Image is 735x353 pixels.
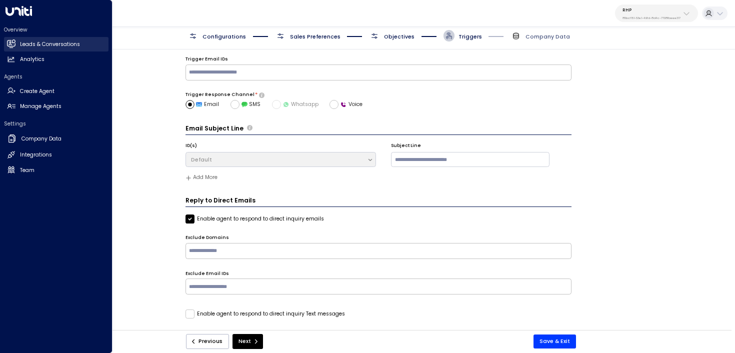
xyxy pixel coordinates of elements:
[202,33,246,40] span: Configurations
[241,100,261,108] span: SMS
[186,334,229,349] button: Previous
[615,4,698,22] button: RHP85bcf151-53e1-49fd-8d4c-7708fbeee317
[4,84,108,98] a: Create Agent
[4,52,108,67] a: Analytics
[185,91,254,98] label: Trigger Response Channel
[4,26,108,33] h2: Overview
[458,33,482,40] span: Triggers
[4,73,108,80] h2: Agents
[4,120,108,127] h2: Settings
[525,33,570,40] span: Company Data
[185,56,228,63] label: Trigger Email IDs
[391,142,421,149] label: Subject Line
[185,174,218,180] button: Add More
[20,55,44,63] h2: Analytics
[247,124,252,133] span: Define the subject lines the agent should use when sending emails, customized for different trigg...
[185,196,572,207] h3: Reply to Direct Emails
[4,148,108,162] a: Integrations
[4,37,108,51] a: Leads & Conversations
[185,234,229,241] label: Exclude Domains
[232,334,263,349] button: Next
[185,124,243,133] h3: Email Subject Line
[384,33,414,40] span: Objectives
[340,100,362,108] span: Voice
[290,33,340,40] span: Sales Preferences
[185,173,572,179] span: Subject lines have been defined for all added triggers
[185,214,324,223] label: Enable agent to respond to direct inquiry emails
[185,142,197,149] label: ID(s)
[622,16,680,20] p: 85bcf151-53e1-49fd-8d4c-7708fbeee317
[185,270,229,277] label: Exclude Email IDs
[283,100,318,108] span: Whatsapp
[196,100,219,108] span: Email
[20,102,61,110] h2: Manage Agents
[4,99,108,114] a: Manage Agents
[622,7,680,13] p: RHP
[4,131,108,147] a: Company Data
[185,309,345,318] label: Enable agent to respond to direct inquiry Text messages
[20,151,52,159] h2: Integrations
[20,166,34,174] h2: Team
[21,135,61,143] h2: Company Data
[259,92,264,97] button: Select how the agent will reach out to leads after receiving a trigger email. If SMS is chosen bu...
[20,87,54,95] h2: Create Agent
[4,163,108,177] a: Team
[20,40,80,48] h2: Leads & Conversations
[533,334,576,348] button: Save & Exit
